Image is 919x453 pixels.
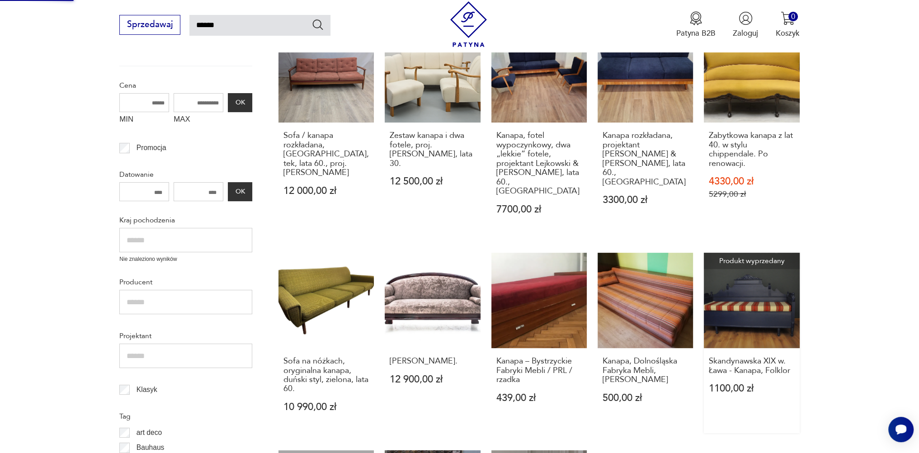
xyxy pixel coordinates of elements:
[739,11,753,25] img: Ikonka użytkownika
[119,80,252,91] p: Cena
[228,93,252,112] button: OK
[119,214,252,226] p: Kraj pochodzenia
[709,177,795,186] p: 4330,00 zł
[119,169,252,180] p: Datowanie
[390,357,476,366] h3: [PERSON_NAME].
[733,11,758,38] button: Zaloguj
[119,112,169,129] label: MIN
[496,393,582,403] p: 439,00 zł
[385,27,480,235] a: KlasykZestaw kanapa i dwa fotele, proj. Jindrich Halabala, lata 30.Zestaw kanapa i dwa fotele, pr...
[228,182,252,201] button: OK
[137,384,157,396] p: Klasyk
[598,27,693,235] a: KlasykKanapa rozkładana, projektant Lejkowski & Leśniewski, lata 60., PolskaKanapa rozkładana, pr...
[888,417,914,442] iframe: Smartsupp widget button
[496,357,582,384] h3: Kanapa – Bystrzyckie Fabryki Mebli / PRL / rzadka
[676,28,716,38] p: Patyna B2B
[776,11,800,38] button: 0Koszyk
[689,11,703,25] img: Ikona medalu
[278,253,374,433] a: Sofa na nóżkach, oryginalna kanapa, duński styl, zielona, lata 60.Sofa na nóżkach, oryginalna kan...
[709,357,795,375] h3: Skandynawska XIX w. Ława - Kanapa, Folklor
[283,186,369,196] p: 12 000,00 zł
[788,12,798,21] div: 0
[119,22,180,29] a: Sprzedawaj
[137,142,166,154] p: Promocja
[603,131,688,186] h3: Kanapa rozkładana, projektant [PERSON_NAME] & [PERSON_NAME], lata 60., [GEOGRAPHIC_DATA]
[603,357,688,384] h3: Kanapa, Dolnośląska Fabryka Mebli, [PERSON_NAME]
[390,131,476,168] h3: Zestaw kanapa i dwa fotele, proj. [PERSON_NAME], lata 30.
[496,131,582,196] h3: Kanapa, fotel wypoczynkowy, dwa „lekkie” fotele, projektant Lejkowski & [PERSON_NAME], lata 60., ...
[603,195,688,205] p: 3300,00 zł
[174,112,223,129] label: MAX
[603,393,688,403] p: 500,00 zł
[704,253,799,433] a: Produkt wyprzedanySkandynawska XIX w. Ława - Kanapa, FolklorSkandynawska XIX w. Ława - Kanapa, Fo...
[137,427,162,439] p: art deco
[733,28,758,38] p: Zaloguj
[496,205,582,214] p: 7700,00 zł
[676,11,716,38] button: Patyna B2B
[390,375,476,384] p: 12 900,00 zł
[491,27,587,235] a: KlasykKanapa, fotel wypoczynkowy, dwa „lekkie” fotele, projektant Lejkowski & Leśniewski, lata 60...
[709,384,795,393] p: 1100,00 zł
[119,255,252,264] p: Nie znaleziono wyników
[390,177,476,186] p: 12 500,00 zł
[491,253,587,433] a: Kanapa – Bystrzyckie Fabryki Mebli / PRL / rzadkaKanapa – Bystrzyckie Fabryki Mebli / PRL / rzadk...
[676,11,716,38] a: Ikona medaluPatyna B2B
[704,27,799,235] a: SaleZabytkowa kanapa z lat 40. w stylu chippendale. Po renowacji.Zabytkowa kanapa z lat 40. w sty...
[119,330,252,342] p: Projektant
[709,131,795,168] h3: Zabytkowa kanapa z lat 40. w stylu chippendale. Po renowacji.
[709,189,795,199] p: 5299,00 zł
[283,402,369,412] p: 10 990,00 zł
[311,18,325,31] button: Szukaj
[119,411,252,422] p: Tag
[283,131,369,177] h3: Sofa / kanapa rozkładana, [GEOGRAPHIC_DATA], tek, lata 60., proj. [PERSON_NAME]
[776,28,800,38] p: Koszyk
[283,357,369,394] h3: Sofa na nóżkach, oryginalna kanapa, duński styl, zielona, lata 60.
[119,276,252,288] p: Producent
[278,27,374,235] a: Sofa / kanapa rozkładana, Niemcy, tek, lata 60., proj. Eugen SchmidtSofa / kanapa rozkładana, [GE...
[781,11,795,25] img: Ikona koszyka
[598,253,693,433] a: Kanapa, Dolnośląska Fabryka Mebli, Teresa IIKanapa, Dolnośląska Fabryka Mebli, [PERSON_NAME]500,0...
[385,253,480,433] a: Kanapa Biedermeier.[PERSON_NAME].12 900,00 zł
[119,15,180,35] button: Sprzedawaj
[446,1,491,47] img: Patyna - sklep z meblami i dekoracjami vintage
